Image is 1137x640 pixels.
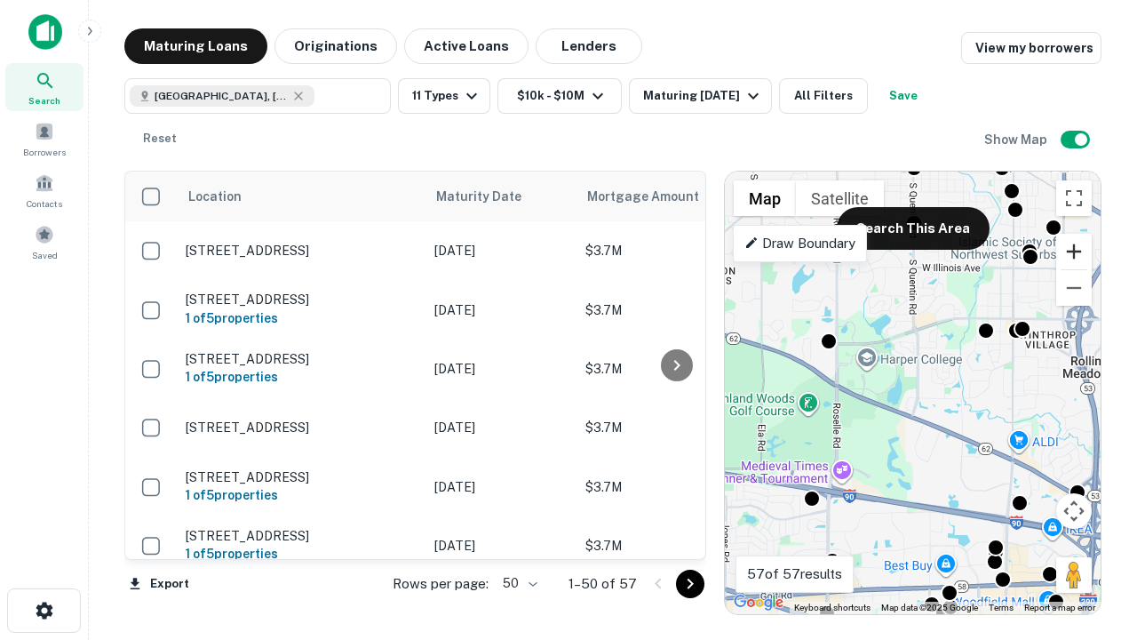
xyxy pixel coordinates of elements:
[186,420,417,436] p: [STREET_ADDRESS]
[186,469,417,485] p: [STREET_ADDRESS]
[643,85,764,107] div: Maturing [DATE]
[274,28,397,64] button: Originations
[536,28,642,64] button: Lenders
[1056,270,1092,306] button: Zoom out
[186,351,417,367] p: [STREET_ADDRESS]
[734,180,796,216] button: Show street map
[5,166,83,214] a: Contacts
[585,536,763,556] p: $3.7M
[434,241,568,260] p: [DATE]
[393,573,489,595] p: Rows per page:
[1048,498,1137,583] iframe: Chat Widget
[1056,493,1092,529] button: Map camera controls
[875,78,932,114] button: Save your search to get updates of matches that match your search criteria.
[186,485,417,505] h6: 1 of 5 properties
[1024,603,1095,612] a: Report a map error
[186,544,417,564] h6: 1 of 5 properties
[5,218,83,266] a: Saved
[155,88,288,104] span: [GEOGRAPHIC_DATA], [GEOGRAPHIC_DATA]
[187,186,242,207] span: Location
[436,186,545,207] span: Maturity Date
[27,196,62,211] span: Contacts
[186,528,417,544] p: [STREET_ADDRESS]
[576,172,772,221] th: Mortgage Amount
[124,28,267,64] button: Maturing Loans
[585,477,763,497] p: $3.7M
[496,571,540,596] div: 50
[729,591,788,614] img: Google
[434,536,568,556] p: [DATE]
[587,186,722,207] span: Mortgage Amount
[497,78,622,114] button: $10k - $10M
[23,145,66,159] span: Borrowers
[729,591,788,614] a: Open this area in Google Maps (opens a new window)
[28,14,62,50] img: capitalize-icon.png
[186,243,417,259] p: [STREET_ADDRESS]
[961,32,1101,64] a: View my borrowers
[186,308,417,328] h6: 1 of 5 properties
[434,477,568,497] p: [DATE]
[434,359,568,379] p: [DATE]
[32,248,58,262] span: Saved
[5,115,83,163] a: Borrowers
[796,180,884,216] button: Show satellite imagery
[434,418,568,437] p: [DATE]
[629,78,772,114] button: Maturing [DATE]
[186,367,417,387] h6: 1 of 5 properties
[398,78,490,114] button: 11 Types
[725,172,1101,614] div: 0 0
[5,63,83,111] a: Search
[747,564,842,585] p: 57 of 57 results
[434,300,568,320] p: [DATE]
[881,603,978,612] span: Map data ©2025 Google
[425,172,576,221] th: Maturity Date
[984,130,1050,149] h6: Show Map
[779,78,868,114] button: All Filters
[568,573,637,595] p: 1–50 of 57
[744,233,855,254] p: Draw Boundary
[585,359,763,379] p: $3.7M
[28,93,60,108] span: Search
[404,28,529,64] button: Active Loans
[124,571,194,597] button: Export
[1056,234,1092,269] button: Zoom in
[837,207,990,250] button: Search This Area
[1056,180,1092,216] button: Toggle fullscreen view
[131,121,188,156] button: Reset
[585,418,763,437] p: $3.7M
[585,241,763,260] p: $3.7M
[177,172,425,221] th: Location
[794,602,871,614] button: Keyboard shortcuts
[989,603,1014,612] a: Terms (opens in new tab)
[186,292,417,308] p: [STREET_ADDRESS]
[676,570,704,598] button: Go to next page
[585,300,763,320] p: $3.7M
